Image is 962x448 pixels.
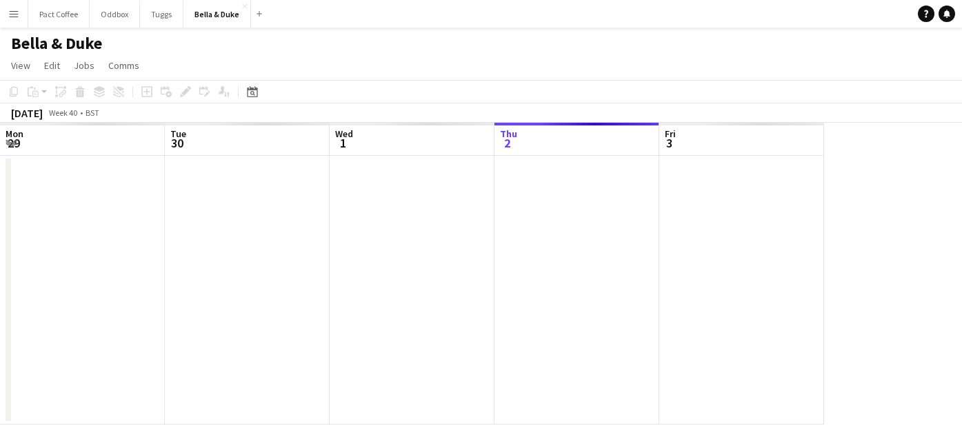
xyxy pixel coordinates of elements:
a: Jobs [68,57,100,74]
button: Pact Coffee [28,1,90,28]
span: 30 [168,135,186,151]
div: BST [86,108,99,118]
span: Week 40 [46,108,80,118]
span: Fri [665,128,676,140]
span: 3 [663,135,676,151]
span: Wed [335,128,353,140]
span: View [11,59,30,72]
span: Jobs [74,59,94,72]
a: View [6,57,36,74]
span: 1 [333,135,353,151]
span: Mon [6,128,23,140]
button: Bella & Duke [183,1,251,28]
div: [DATE] [11,106,43,120]
button: Oddbox [90,1,140,28]
span: Edit [44,59,60,72]
span: Comms [108,59,139,72]
span: 29 [3,135,23,151]
a: Comms [103,57,145,74]
a: Edit [39,57,66,74]
span: 2 [498,135,517,151]
span: Tue [170,128,186,140]
span: Thu [500,128,517,140]
h1: Bella & Duke [11,33,102,54]
button: Tuggs [140,1,183,28]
